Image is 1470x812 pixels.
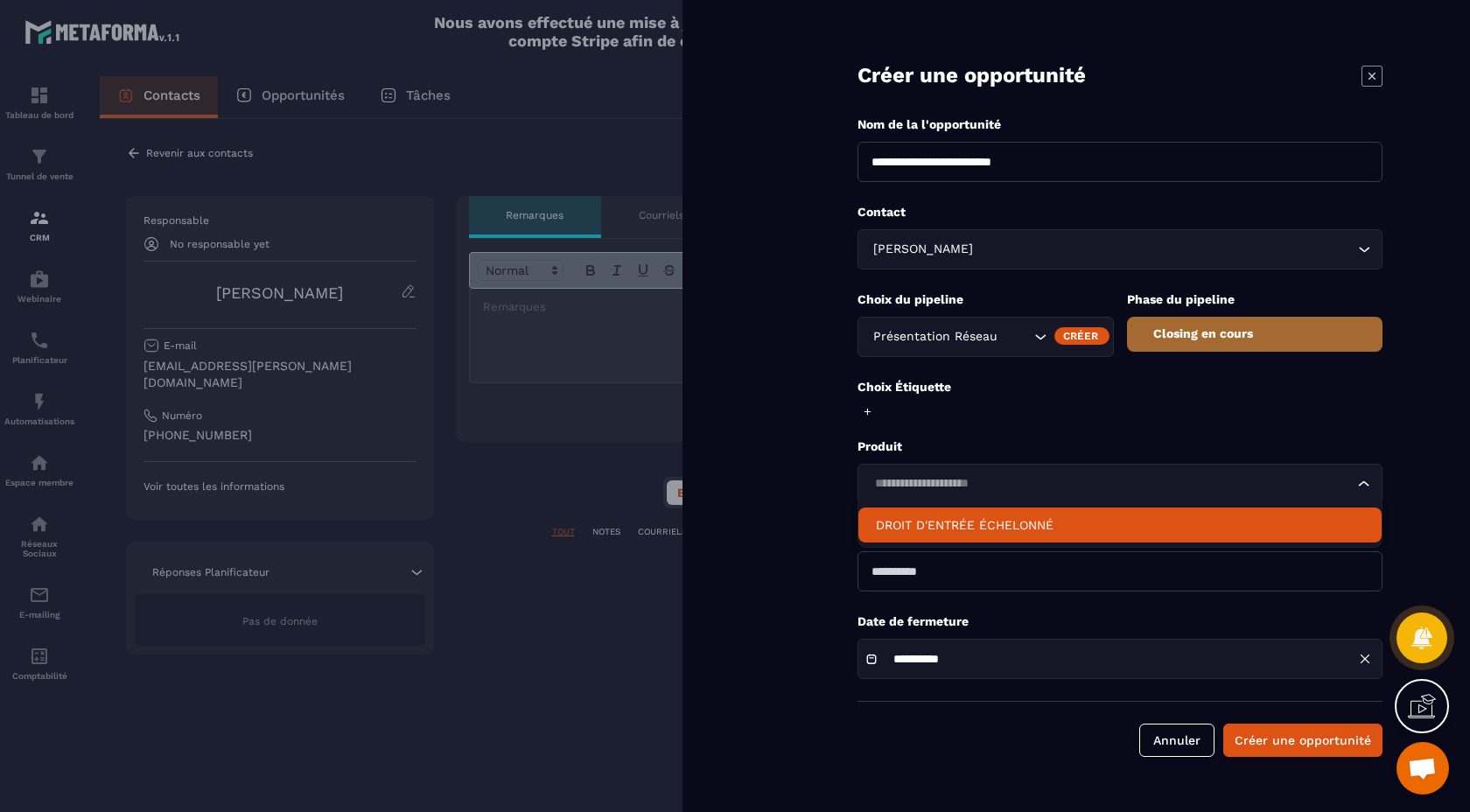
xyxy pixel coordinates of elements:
div: Search for option [857,317,1114,357]
input: Search for option [1001,327,1030,346]
p: Choix Étiquette [857,379,1382,395]
span: [PERSON_NAME] [869,240,976,259]
p: Choix du pipeline [857,291,1114,308]
span: Présentation Réseau [869,327,1001,346]
button: Créer une opportunité [1223,724,1382,757]
div: Créer [1054,327,1109,345]
p: Nom de la l'opportunité [857,116,1382,133]
button: Annuler [1139,724,1214,757]
p: Contact [857,204,1382,220]
p: DROIT D'ENTRÉE ÉCHELONNÉ [876,516,1364,534]
p: Phase du pipeline [1127,291,1383,308]
div: Search for option [857,464,1382,504]
input: Search for option [869,474,1354,493]
a: Ouvrir le chat [1396,742,1449,794]
input: Search for option [976,240,1354,259]
p: Créer une opportunité [857,61,1086,90]
p: Date de fermeture [857,613,1382,630]
p: Produit [857,438,1382,455]
div: Search for option [857,229,1382,269]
